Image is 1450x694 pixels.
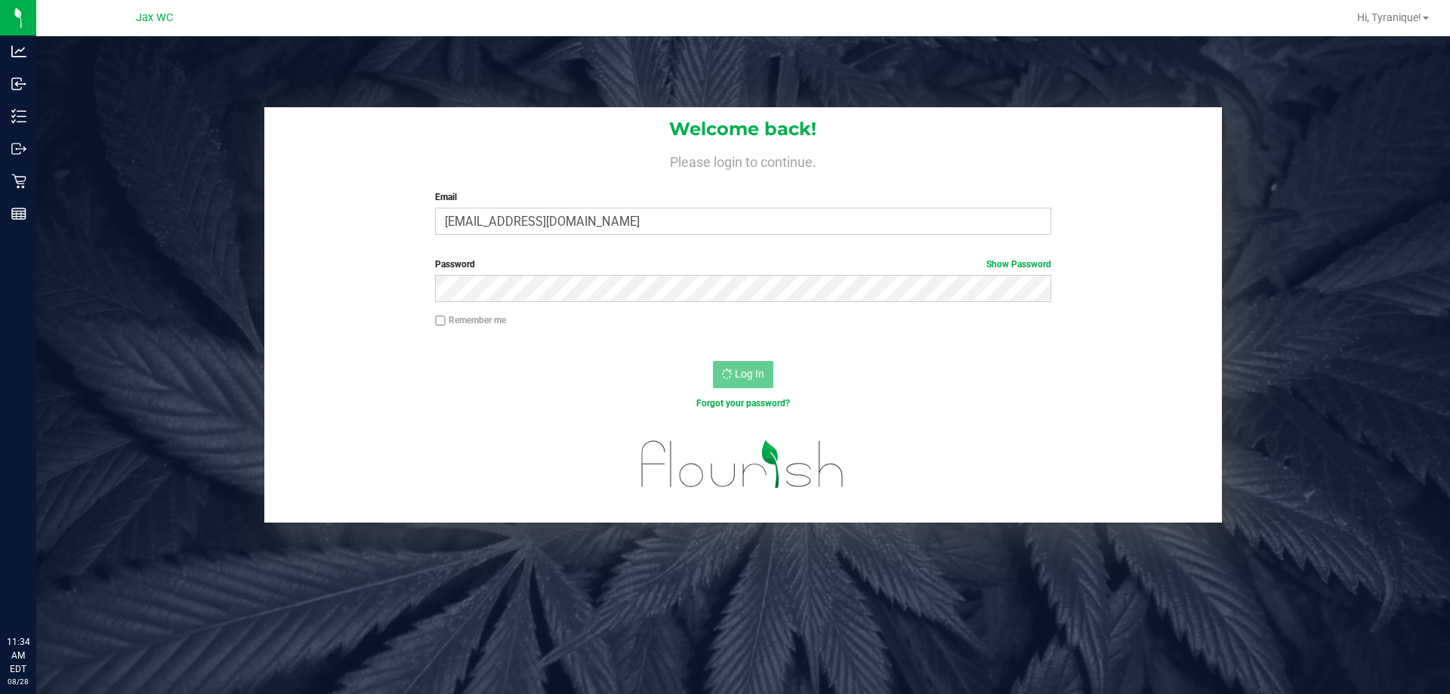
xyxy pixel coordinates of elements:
[11,206,26,221] inline-svg: Reports
[7,635,29,676] p: 11:34 AM EDT
[264,119,1222,139] h1: Welcome back!
[136,11,173,24] span: Jax WC
[11,141,26,156] inline-svg: Outbound
[435,190,1050,204] label: Email
[435,316,446,326] input: Remember me
[11,174,26,189] inline-svg: Retail
[1357,11,1421,23] span: Hi, Tyranique!
[696,398,790,409] a: Forgot your password?
[435,313,506,327] label: Remember me
[735,368,764,380] span: Log In
[7,676,29,687] p: 08/28
[11,44,26,59] inline-svg: Analytics
[713,361,773,388] button: Log In
[11,109,26,124] inline-svg: Inventory
[435,259,475,270] span: Password
[11,76,26,91] inline-svg: Inbound
[623,426,862,503] img: flourish_logo.svg
[264,151,1222,169] h4: Please login to continue.
[986,259,1051,270] a: Show Password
